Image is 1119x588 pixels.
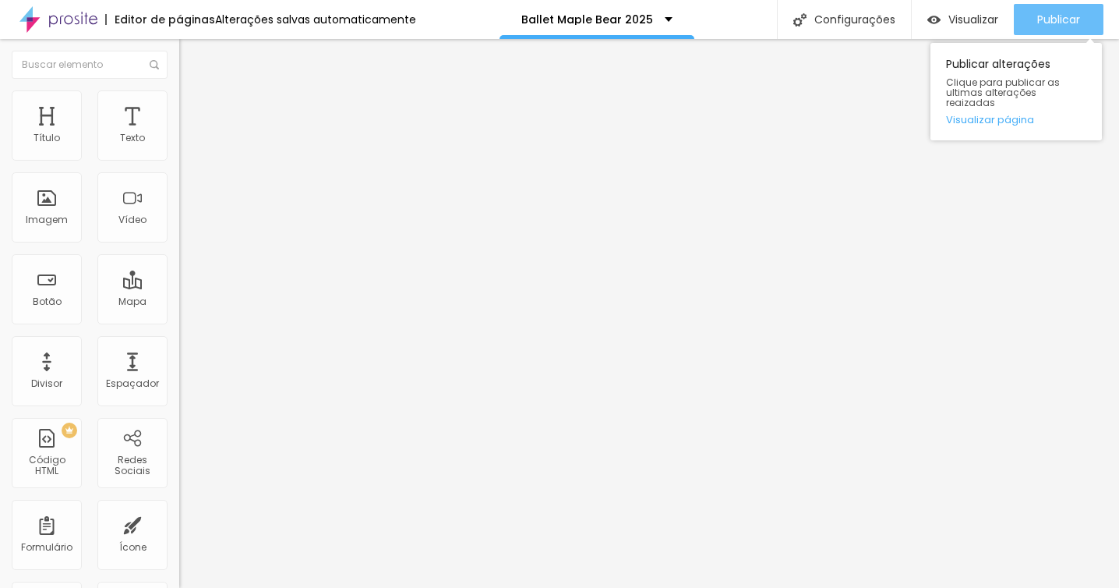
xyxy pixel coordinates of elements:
div: Texto [120,133,145,143]
img: Icone [793,13,807,27]
div: Alterações salvas automaticamente [215,14,416,25]
a: Visualizar página [946,115,1086,125]
div: Espaçador [106,378,159,389]
iframe: Editor [179,39,1119,588]
p: Ballet Maple Bear 2025 [521,14,653,25]
div: Botão [33,296,62,307]
div: Publicar alterações [930,43,1102,140]
div: Divisor [31,378,62,389]
div: Formulário [21,542,72,553]
div: Editor de páginas [105,14,215,25]
div: Vídeo [118,214,146,225]
img: view-1.svg [927,13,941,27]
button: Visualizar [912,4,1014,35]
button: Publicar [1014,4,1103,35]
span: Visualizar [948,13,998,26]
span: Clique para publicar as ultimas alterações reaizadas [946,77,1086,108]
img: Icone [150,60,159,69]
div: Título [34,133,60,143]
div: Redes Sociais [101,455,163,477]
div: Mapa [118,296,146,307]
span: Publicar [1037,13,1080,26]
div: Imagem [26,214,68,225]
div: Ícone [119,542,146,553]
div: Código HTML [16,455,77,477]
input: Buscar elemento [12,51,168,79]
